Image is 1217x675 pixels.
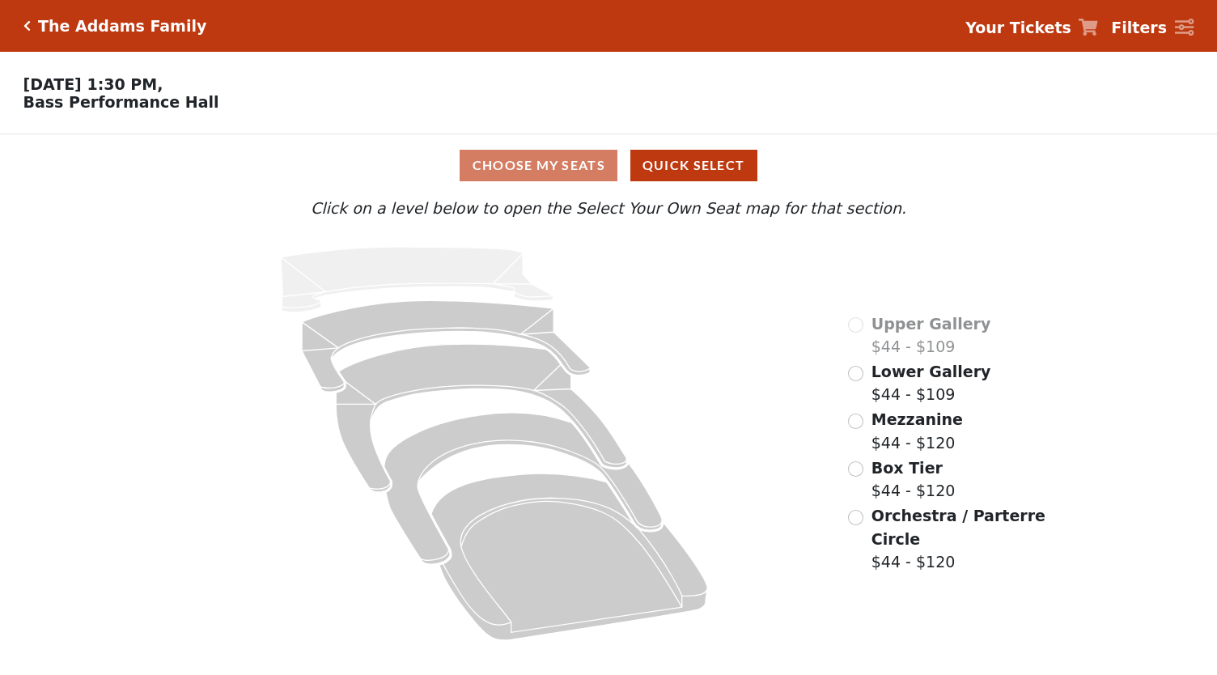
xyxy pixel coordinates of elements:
[281,247,553,312] path: Upper Gallery - Seats Available: 0
[871,410,963,428] span: Mezzanine
[630,150,757,181] button: Quick Select
[871,315,991,333] span: Upper Gallery
[871,408,963,454] label: $44 - $120
[965,16,1098,40] a: Your Tickets
[23,20,31,32] a: Click here to go back to filters
[871,504,1048,574] label: $44 - $120
[871,363,991,380] span: Lower Gallery
[871,459,943,477] span: Box Tier
[1111,16,1194,40] a: Filters
[163,197,1054,220] p: Click on a level below to open the Select Your Own Seat map for that section.
[871,360,991,406] label: $44 - $109
[871,312,991,359] label: $44 - $109
[1111,19,1167,36] strong: Filters
[302,300,590,392] path: Lower Gallery - Seats Available: 152
[965,19,1071,36] strong: Your Tickets
[431,473,707,640] path: Orchestra / Parterre Circle - Seats Available: 147
[38,17,206,36] h5: The Addams Family
[871,456,956,503] label: $44 - $120
[871,507,1045,548] span: Orchestra / Parterre Circle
